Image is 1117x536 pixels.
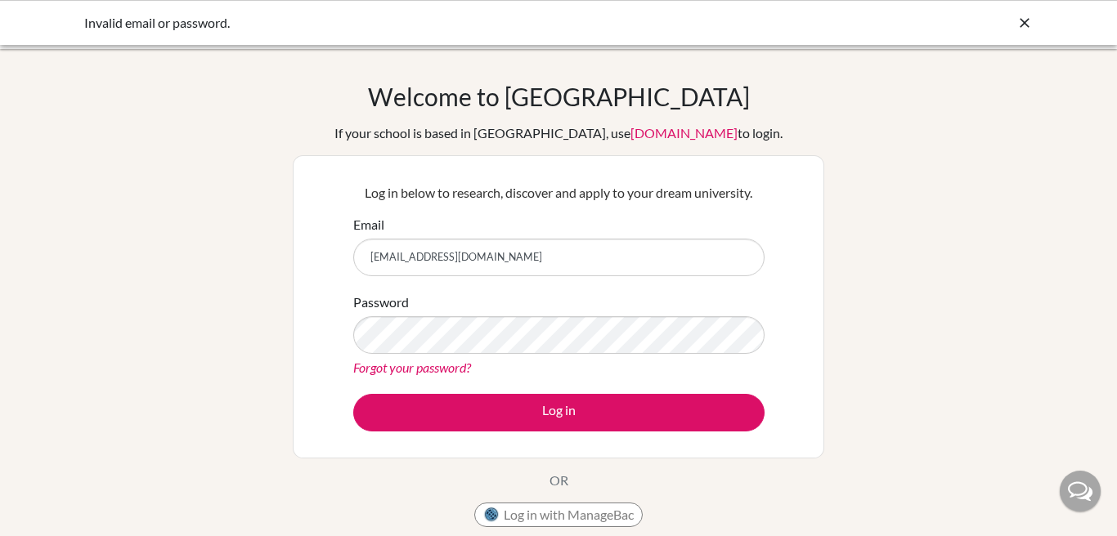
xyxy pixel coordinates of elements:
button: Log in [353,394,765,431]
a: [DOMAIN_NAME] [630,125,738,141]
p: Log in below to research, discover and apply to your dream university. [353,183,765,203]
a: Forgot your password? [353,360,471,375]
label: Email [353,215,384,234]
button: Log in with ManageBac [474,502,643,527]
h1: Welcome to [GEOGRAPHIC_DATA] [368,82,750,111]
label: Password [353,293,409,312]
div: If your school is based in [GEOGRAPHIC_DATA], use to login. [334,123,783,143]
p: OR [550,471,568,490]
div: Invalid email or password. [84,13,787,33]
